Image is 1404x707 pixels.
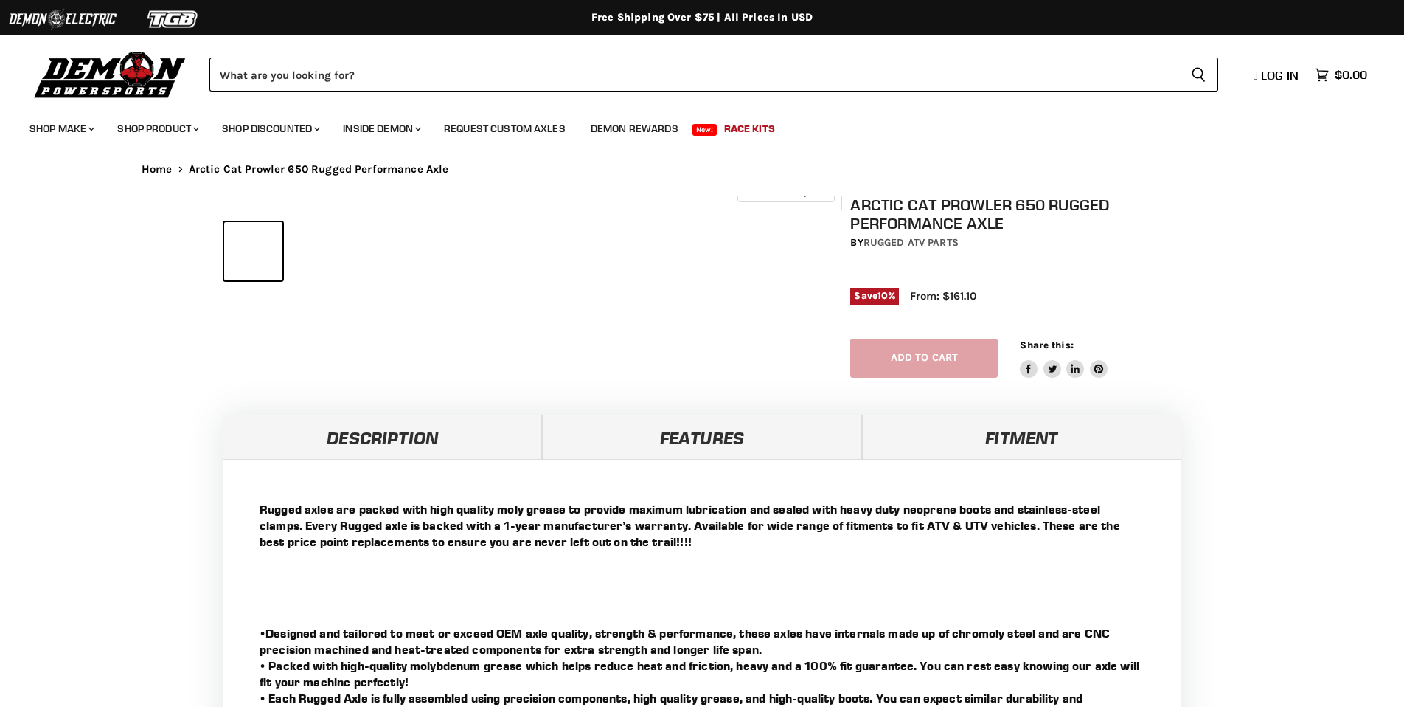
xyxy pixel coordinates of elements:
[1247,69,1307,82] a: Log in
[106,114,208,144] a: Shop Product
[287,222,345,280] button: Arctic Cat Prowler 650 Rugged Performance Axle thumbnail
[209,58,1179,92] input: Search
[850,288,899,304] span: Save %
[142,163,173,176] a: Home
[692,124,717,136] span: New!
[433,114,577,144] a: Request Custom Axles
[223,415,542,459] a: Description
[189,163,449,176] span: Arctic Cat Prowler 650 Rugged Performance Axle
[18,108,1363,144] ul: Main menu
[1261,68,1299,83] span: Log in
[112,163,1292,176] nav: Breadcrumbs
[1179,58,1218,92] button: Search
[224,222,282,280] button: Arctic Cat Prowler 650 Rugged Performance Axle thumbnail
[863,236,959,249] a: Rugged ATV Parts
[862,415,1181,459] a: Fitment
[7,5,118,33] img: Demon Electric Logo 2
[1335,68,1367,82] span: $0.00
[713,114,786,144] a: Race Kits
[910,289,976,303] span: From: $161.10
[1020,339,1108,378] aside: Share this:
[118,5,229,33] img: TGB Logo 2
[18,114,103,144] a: Shop Make
[211,114,329,144] a: Shop Discounted
[209,58,1218,92] form: Product
[850,196,1186,232] h1: Arctic Cat Prowler 650 Rugged Performance Axle
[29,48,191,100] img: Demon Powersports
[850,235,1186,251] div: by
[350,222,408,280] button: Arctic Cat Prowler 650 Rugged Performance Axle thumbnail
[542,415,861,459] a: Features
[332,114,430,144] a: Inside Demon
[877,290,888,301] span: 10
[580,114,689,144] a: Demon Rewards
[112,11,1292,24] div: Free Shipping Over $75 | All Prices In USD
[1307,64,1375,86] a: $0.00
[745,186,827,197] span: Click to expand
[260,501,1144,550] p: Rugged axles are packed with high quality moly grease to provide maximum lubrication and sealed w...
[1020,339,1073,351] span: Share this:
